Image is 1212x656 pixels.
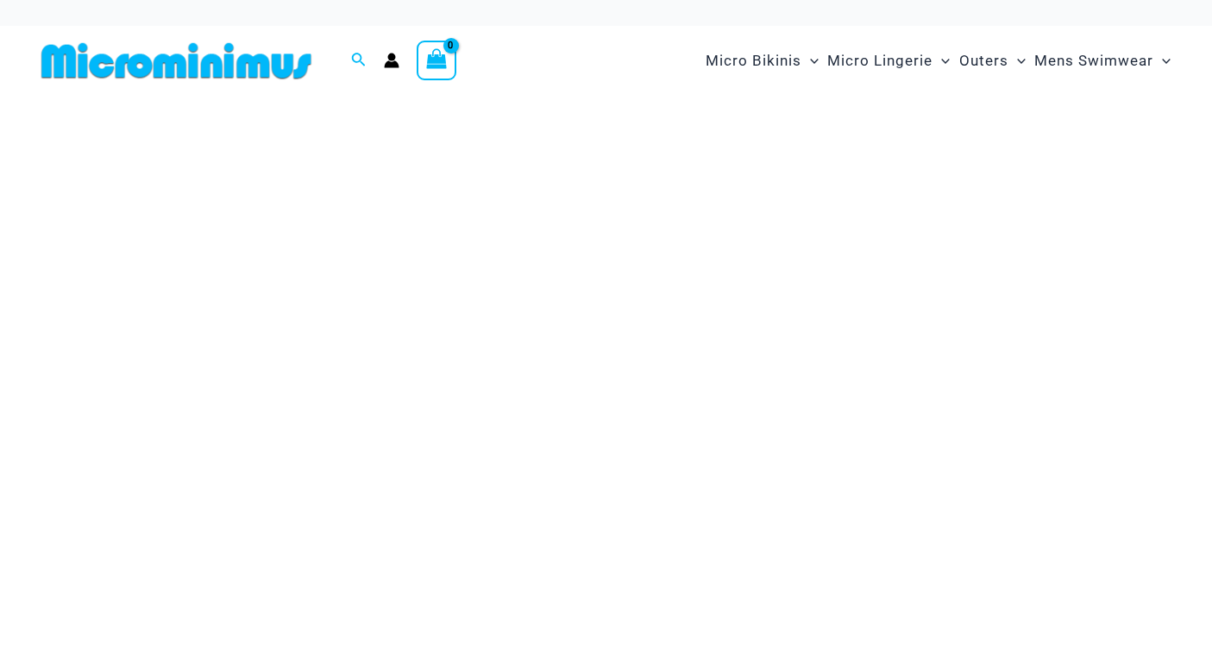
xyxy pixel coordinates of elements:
[699,32,1177,90] nav: Site Navigation
[801,39,819,83] span: Menu Toggle
[351,50,367,72] a: Search icon link
[1030,35,1175,87] a: Mens SwimwearMenu ToggleMenu Toggle
[417,41,456,80] a: View Shopping Cart, empty
[959,39,1008,83] span: Outers
[827,39,933,83] span: Micro Lingerie
[35,41,318,80] img: MM SHOP LOGO FLAT
[1153,39,1171,83] span: Menu Toggle
[1008,39,1026,83] span: Menu Toggle
[823,35,954,87] a: Micro LingerieMenu ToggleMenu Toggle
[701,35,823,87] a: Micro BikinisMenu ToggleMenu Toggle
[706,39,801,83] span: Micro Bikinis
[1034,39,1153,83] span: Mens Swimwear
[384,53,399,68] a: Account icon link
[933,39,950,83] span: Menu Toggle
[955,35,1030,87] a: OutersMenu ToggleMenu Toggle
